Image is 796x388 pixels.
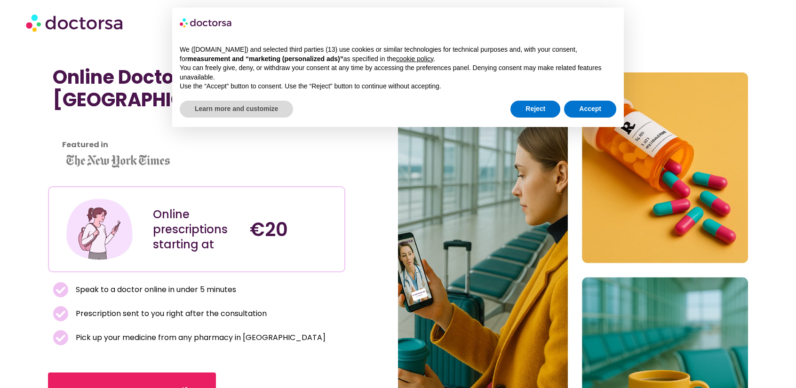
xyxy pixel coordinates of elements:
[180,63,616,82] p: You can freely give, deny, or withdraw your consent at any time by accessing the preferences pane...
[180,15,232,30] img: logo
[53,132,341,143] iframe: Customer reviews powered by Trustpilot
[64,194,135,264] img: Illustration depicting a young woman in a casual outfit, engaged with her smartphone. She has a p...
[180,45,616,63] p: We ([DOMAIN_NAME]) and selected third parties (13) use cookies or similar technologies for techni...
[180,82,616,91] p: Use the “Accept” button to consent. Use the “Reject” button to continue without accepting.
[53,120,194,132] iframe: Customer reviews powered by Trustpilot
[73,283,236,296] span: Speak to a doctor online in under 5 minutes
[73,331,326,344] span: Pick up your medicine from any pharmacy in [GEOGRAPHIC_DATA]
[187,55,343,63] strong: measurement and “marketing (personalized ads)”
[153,207,240,252] div: Online prescriptions starting at
[62,139,108,150] strong: Featured in
[396,55,433,63] a: cookie policy
[564,101,616,118] button: Accept
[73,307,267,320] span: Prescription sent to you right after the consultation
[510,101,560,118] button: Reject
[53,66,341,111] h1: Online Doctor Prescription in [GEOGRAPHIC_DATA]
[250,218,337,241] h4: €20
[180,101,293,118] button: Learn more and customize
